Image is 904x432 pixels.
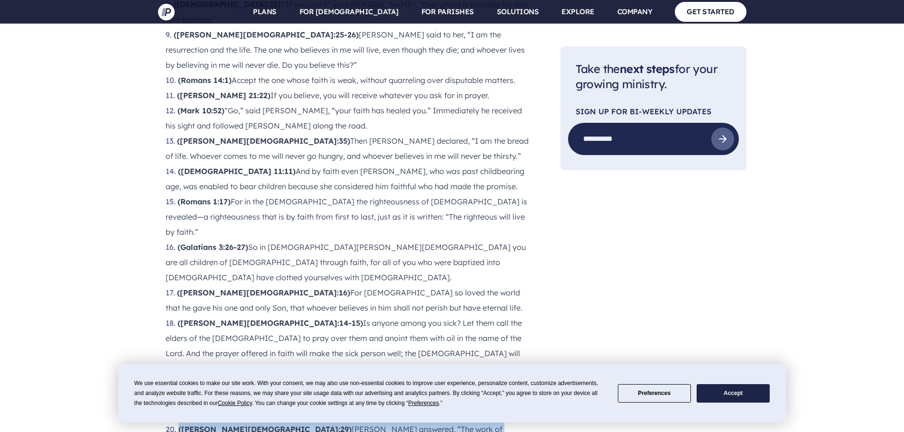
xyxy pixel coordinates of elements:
[134,378,606,408] div: We use essential cookies to make our site work. With your consent, we may also use non-essential ...
[166,27,530,73] li: [PERSON_NAME] said to her, “I am the resurrection and the life. The one who believes in me will l...
[174,30,359,39] strong: ([PERSON_NAME][DEMOGRAPHIC_DATA]:25-26)
[178,75,232,85] strong: (Romans 14:1)
[166,285,530,315] li: For [DEMOGRAPHIC_DATA] so loved the world that he gave his one and only Son, that whoever believe...
[408,400,439,406] span: Preferences
[177,136,350,146] strong: ([PERSON_NAME][DEMOGRAPHIC_DATA]:35)
[697,384,770,403] button: Accept
[166,88,530,103] li: If you believe, you will receive whatever you ask for in prayer.
[166,164,530,194] li: And by faith even [PERSON_NAME], who was past childbearing age, was enabled to bear children beca...
[576,62,718,92] span: Take the for your growing ministry.
[177,318,363,328] strong: ([PERSON_NAME][DEMOGRAPHIC_DATA]:14-15)
[166,73,530,88] li: Accept the one whose faith is weak, without quarreling over disputable matters.
[166,239,530,285] li: So in [DEMOGRAPHIC_DATA][PERSON_NAME][DEMOGRAPHIC_DATA] you are all children of [DEMOGRAPHIC_DATA...
[576,108,731,116] p: Sign Up For Bi-Weekly Updates
[166,315,530,376] li: Is anyone among you sick? Let them call the elders of the [DEMOGRAPHIC_DATA] to pray over them an...
[177,288,350,297] strong: ([PERSON_NAME][DEMOGRAPHIC_DATA]:16)
[620,62,675,76] span: next steps
[166,194,530,239] li: For in the [DEMOGRAPHIC_DATA] the righteousness of [DEMOGRAPHIC_DATA] is revealed—a righteousness...
[177,91,270,100] strong: ([PERSON_NAME] 21:22)
[178,166,296,176] strong: ([DEMOGRAPHIC_DATA] 11:11)
[177,106,224,115] strong: (Mark 10:52)
[166,103,530,133] li: “Go,” said [PERSON_NAME], “your faith has healed you.” Immediately he received his sight and foll...
[218,400,252,406] span: Cookie Policy
[618,384,691,403] button: Preferences
[177,197,231,206] strong: (Romans 1:17)
[177,242,248,252] strong: (Galatians 3:26-27)
[166,133,530,164] li: Then [PERSON_NAME] declared, “I am the bread of life. Whoever comes to me will never go hungry, a...
[675,2,746,21] a: GET STARTED
[118,364,786,423] div: Cookie Consent Prompt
